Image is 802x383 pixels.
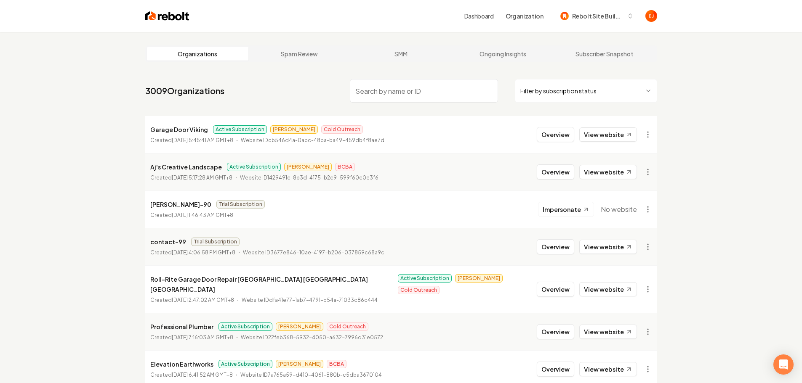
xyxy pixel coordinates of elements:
span: Active Subscription [218,360,272,368]
p: Website ID cb546d4a-0abc-48ba-ba49-459db4f8ae7d [241,136,384,145]
span: No website [601,204,637,214]
a: Ongoing Insights [452,47,554,61]
a: Organizations [147,47,249,61]
div: Open Intercom Messenger [773,354,794,375]
span: [PERSON_NAME] [284,163,332,171]
p: Professional Plumber [150,322,213,332]
time: [DATE] 7:16:03 AM GMT+8 [172,334,233,341]
button: Overview [537,324,574,339]
p: Website ID 3677e846-10ae-4197-b206-037859c68a9c [243,248,384,257]
button: Overview [537,239,574,254]
span: [PERSON_NAME] [455,274,503,283]
a: SMM [350,47,452,61]
a: Dashboard [464,12,494,20]
p: Elevation Earthworks [150,359,213,369]
span: Cold Outreach [321,125,363,134]
span: BCBA [335,163,355,171]
time: [DATE] 2:47:02 AM GMT+8 [172,297,234,303]
button: Impersonate [538,202,594,217]
span: [PERSON_NAME] [276,322,323,331]
a: Spam Review [248,47,350,61]
span: Trial Subscription [191,238,240,246]
span: Cold Outreach [398,286,440,294]
span: [PERSON_NAME] [270,125,318,134]
img: Rebolt Logo [145,10,189,22]
a: View website [579,240,637,254]
p: Website ID dfa41e77-1ab7-4791-b54a-71033c86c444 [242,296,378,304]
p: Created [150,371,233,379]
input: Search by name or ID [350,79,498,103]
a: View website [579,362,637,376]
p: Website ID 22feb368-5932-4050-a632-7996d31e0572 [241,333,383,342]
span: Trial Subscription [216,200,265,209]
p: Created [150,296,234,304]
button: Overview [537,164,574,180]
p: Garage Door Viking [150,124,208,135]
img: Eduard Joers [645,10,657,22]
span: Rebolt Site Builder [572,12,623,21]
span: Impersonate [543,205,581,214]
span: Active Subscription [213,125,267,134]
p: Website ID 7a765a59-d410-4061-880b-c5dba3670104 [240,371,382,379]
button: Overview [537,127,574,142]
a: View website [579,282,637,296]
time: [DATE] 5:17:28 AM GMT+8 [172,174,232,181]
p: Created [150,248,235,257]
button: Overview [537,282,574,297]
span: Active Subscription [398,274,452,283]
span: Active Subscription [218,322,272,331]
img: Rebolt Site Builder [560,12,569,20]
p: Created [150,333,233,342]
button: Open user button [645,10,657,22]
p: contact-99 [150,237,186,247]
time: [DATE] 6:41:52 AM GMT+8 [172,372,233,378]
span: Cold Outreach [327,322,368,331]
span: [PERSON_NAME] [276,360,323,368]
time: [DATE] 4:06:58 PM GMT+8 [172,249,235,256]
button: Organization [501,8,549,24]
button: Overview [537,362,574,377]
p: Roll-Rite Garage Door Repair [GEOGRAPHIC_DATA] [GEOGRAPHIC_DATA] [GEOGRAPHIC_DATA] [150,274,393,294]
a: 3009Organizations [145,85,224,97]
time: [DATE] 1:46:43 AM GMT+8 [172,212,233,218]
p: Created [150,211,233,219]
span: Active Subscription [227,163,281,171]
a: View website [579,165,637,179]
p: Website ID 1429491c-8b3d-4175-b2c9-599f60c0e3f6 [240,174,378,182]
a: View website [579,127,637,142]
a: View website [579,325,637,339]
p: Aj's Creative Landscape [150,162,222,172]
a: Subscriber Snapshot [554,47,655,61]
span: BCBA [327,360,346,368]
p: Created [150,174,232,182]
p: Created [150,136,233,145]
p: [PERSON_NAME]-90 [150,199,211,209]
time: [DATE] 5:45:41 AM GMT+8 [172,137,233,143]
